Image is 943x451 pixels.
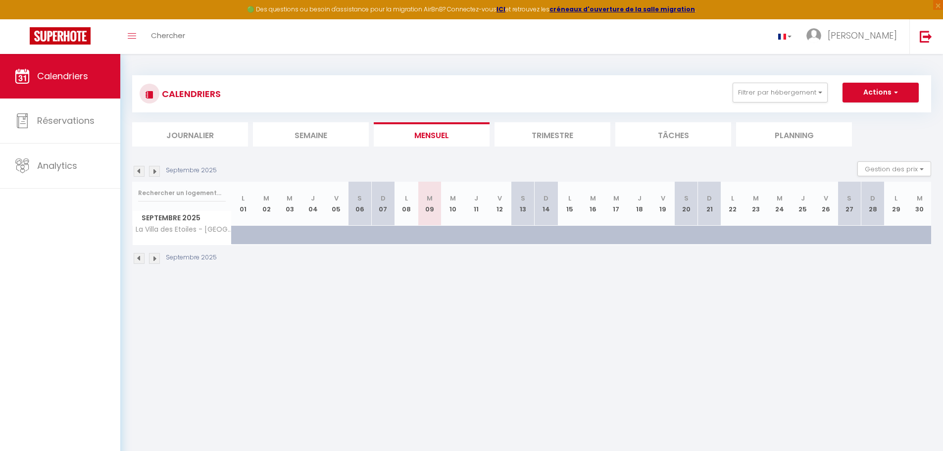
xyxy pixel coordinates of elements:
[132,122,248,147] li: Journalier
[348,182,371,226] th: 06
[736,122,852,147] li: Planning
[638,194,642,203] abbr: J
[753,194,759,203] abbr: M
[744,182,768,226] th: 23
[604,182,628,226] th: 17
[278,182,301,226] th: 03
[263,194,269,203] abbr: M
[144,19,193,54] a: Chercher
[814,182,838,226] th: 26
[496,5,505,13] a: ICI
[474,194,478,203] abbr: J
[511,182,535,226] th: 13
[374,122,490,147] li: Mensuel
[698,182,721,226] th: 21
[395,182,418,226] th: 08
[381,194,386,203] abbr: D
[549,5,695,13] a: créneaux d'ouverture de la salle migration
[733,83,828,102] button: Filtrer par hébergement
[8,4,38,34] button: Ouvrir le widget de chat LiveChat
[684,194,689,203] abbr: S
[450,194,456,203] abbr: M
[857,161,931,176] button: Gestion des prix
[870,194,875,203] abbr: D
[232,182,255,226] th: 01
[159,83,221,105] h3: CALENDRIERS
[651,182,674,226] th: 19
[707,194,712,203] abbr: D
[806,28,821,43] img: ...
[30,27,91,45] img: Super Booking
[311,194,315,203] abbr: J
[847,194,851,203] abbr: S
[255,182,278,226] th: 02
[134,226,233,233] span: La Villa des Etoiles - [GEOGRAPHIC_DATA] avec Piscine
[357,194,362,203] abbr: S
[861,182,884,226] th: 28
[615,122,731,147] li: Tâches
[405,194,408,203] abbr: L
[590,194,596,203] abbr: M
[799,19,909,54] a: ... [PERSON_NAME]
[917,194,923,203] abbr: M
[568,194,571,203] abbr: L
[843,83,919,102] button: Actions
[544,194,548,203] abbr: D
[37,159,77,172] span: Analytics
[721,182,744,226] th: 22
[166,253,217,262] p: Septembre 2025
[242,194,245,203] abbr: L
[828,29,897,42] span: [PERSON_NAME]
[166,166,217,175] p: Septembre 2025
[920,30,932,43] img: logout
[253,122,369,147] li: Semaine
[675,182,698,226] th: 20
[488,182,511,226] th: 12
[628,182,651,226] th: 18
[535,182,558,226] th: 14
[838,182,861,226] th: 27
[768,182,791,226] th: 24
[613,194,619,203] abbr: M
[441,182,464,226] th: 10
[301,182,325,226] th: 04
[138,184,226,202] input: Rechercher un logement...
[908,182,931,226] th: 30
[777,194,783,203] abbr: M
[334,194,339,203] abbr: V
[581,182,604,226] th: 16
[371,182,395,226] th: 07
[133,211,231,225] span: Septembre 2025
[894,194,897,203] abbr: L
[287,194,293,203] abbr: M
[824,194,828,203] abbr: V
[801,194,805,203] abbr: J
[37,70,88,82] span: Calendriers
[731,194,734,203] abbr: L
[661,194,665,203] abbr: V
[497,194,502,203] abbr: V
[465,182,488,226] th: 11
[418,182,441,226] th: 09
[325,182,348,226] th: 05
[558,182,581,226] th: 15
[521,194,525,203] abbr: S
[791,182,814,226] th: 25
[37,114,95,127] span: Réservations
[151,30,185,41] span: Chercher
[495,122,610,147] li: Trimestre
[427,194,433,203] abbr: M
[885,182,908,226] th: 29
